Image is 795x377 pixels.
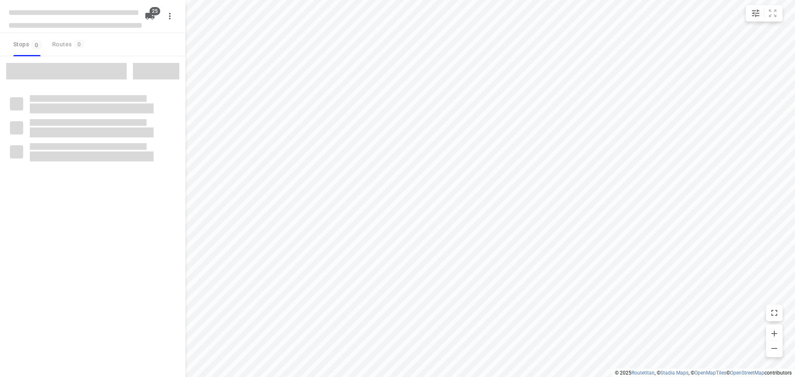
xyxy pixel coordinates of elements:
[631,370,655,376] a: Routetitan
[615,370,792,376] li: © 2025 , © , © © contributors
[694,370,726,376] a: OpenMapTiles
[730,370,764,376] a: OpenStreetMap
[747,5,764,22] button: Map settings
[746,5,783,22] div: small contained button group
[660,370,689,376] a: Stadia Maps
